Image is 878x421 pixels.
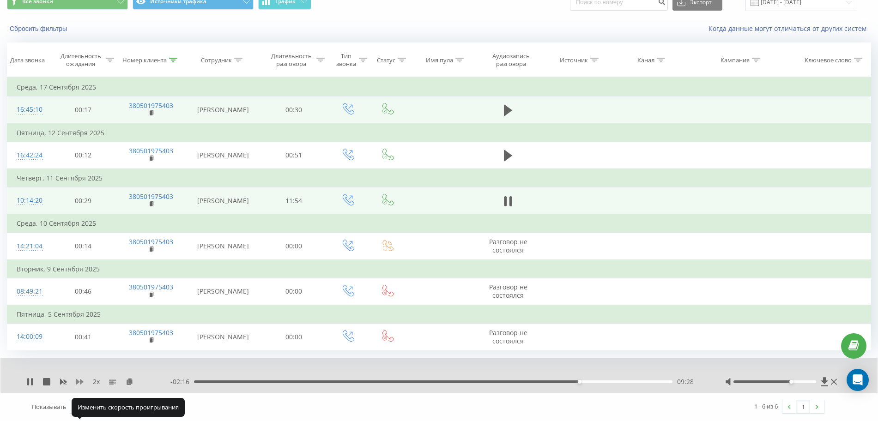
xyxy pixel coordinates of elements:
[17,146,41,164] div: 16:42:24
[721,56,750,64] div: Кампания
[847,369,869,391] div: Open Intercom Messenger
[186,233,260,260] td: [PERSON_NAME]
[122,56,167,64] div: Номер клиента
[560,56,588,64] div: Источник
[186,278,260,305] td: [PERSON_NAME]
[129,192,173,201] a: 380501975403
[7,260,871,278] td: Вторник, 9 Сентября 2025
[186,187,260,215] td: [PERSON_NAME]
[50,187,116,215] td: 00:29
[72,398,185,416] div: Изменить скорость проигрывания
[260,96,327,124] td: 00:30
[489,328,527,345] span: Разговор не состоялся
[170,377,194,386] span: - 02:16
[186,96,260,124] td: [PERSON_NAME]
[129,101,173,110] a: 380501975403
[93,377,100,386] span: 2 x
[708,24,871,33] a: Когда данные могут отличаться от других систем
[260,187,327,215] td: 11:54
[50,233,116,260] td: 00:14
[17,283,41,301] div: 08:49:21
[489,283,527,300] span: Разговор не состоялся
[7,78,871,96] td: Среда, 17 Сентября 2025
[7,305,871,324] td: Пятница, 5 Сентября 2025
[796,400,810,413] a: 1
[484,52,538,68] div: Аудиозапись разговора
[7,24,72,33] button: Сбросить фильтры
[805,56,852,64] div: Ключевое слово
[186,142,260,169] td: [PERSON_NAME]
[489,237,527,254] span: Разговор не состоялся
[32,403,67,411] span: Показывать
[10,56,45,64] div: Дата звонка
[50,142,116,169] td: 00:12
[7,124,871,142] td: Пятница, 12 Сентября 2025
[335,52,357,68] div: Тип звонка
[17,101,41,119] div: 16:45:10
[637,56,654,64] div: Канал
[129,283,173,291] a: 380501975403
[789,380,793,384] div: Accessibility label
[50,96,116,124] td: 00:17
[50,278,116,305] td: 00:46
[260,278,327,305] td: 00:00
[260,233,327,260] td: 00:00
[186,324,260,350] td: [PERSON_NAME]
[201,56,232,64] div: Сотрудник
[754,402,778,411] div: 1 - 6 из 6
[578,380,581,384] div: Accessibility label
[7,169,871,187] td: Четверг, 11 Сентября 2025
[17,328,41,346] div: 14:00:09
[17,192,41,210] div: 10:14:20
[7,214,871,233] td: Среда, 10 Сентября 2025
[129,328,173,337] a: 380501975403
[129,237,173,246] a: 380501975403
[17,237,41,255] div: 14:21:04
[260,324,327,350] td: 00:00
[129,146,173,155] a: 380501975403
[377,56,395,64] div: Статус
[50,324,116,350] td: 00:41
[58,52,103,68] div: Длительность ожидания
[426,56,453,64] div: Имя пула
[269,52,314,68] div: Длительность разговора
[677,377,694,386] span: 09:28
[260,142,327,169] td: 00:51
